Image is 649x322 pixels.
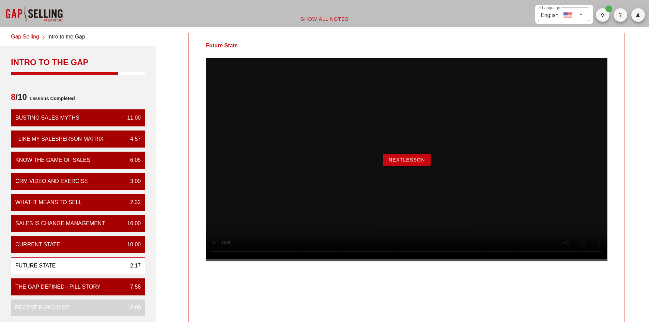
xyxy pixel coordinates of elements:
button: NextLesson [383,154,431,166]
div: 4:57 [125,135,141,143]
div: 7:58 [125,283,141,291]
div: 16:00 [122,219,141,228]
span: 8 [11,92,15,102]
span: Show All Notes [300,16,349,22]
a: Gap Selling [11,33,39,42]
div: I Like My Salesperson Matrix [15,135,104,143]
div: Sales is Change Management [15,219,105,228]
button: Show All Notes [295,13,354,25]
div: Future State [15,262,56,270]
span: Badge [605,5,612,12]
div: 2:32 [125,198,141,206]
div: Current State [15,241,60,249]
span: /10 [11,92,27,105]
div: 3:00 [125,177,141,185]
div: What it means to sell [15,198,82,206]
div: 2:17 [125,262,141,270]
div: CRM VIDEO and EXERCISE [15,177,88,185]
div: LanguageEnglish [538,7,589,21]
div: 15:00 [122,304,141,312]
span: Lessons Completed [27,92,75,105]
span: Intro to the Gap [47,33,85,42]
div: English [541,10,558,19]
label: Language [542,5,560,11]
div: 10:00 [122,241,141,249]
div: Future State [189,33,254,58]
div: 11:00 [122,114,141,122]
div: 6:05 [125,156,141,164]
div: Recent Purchase [15,304,69,312]
div: Busting Sales Myths [15,114,79,122]
div: The Gap Defined - Pill Story [15,283,101,291]
span: NextLesson [388,157,425,163]
div: Know the Game of Sales [15,156,90,164]
div: Intro to the Gap [11,57,145,68]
